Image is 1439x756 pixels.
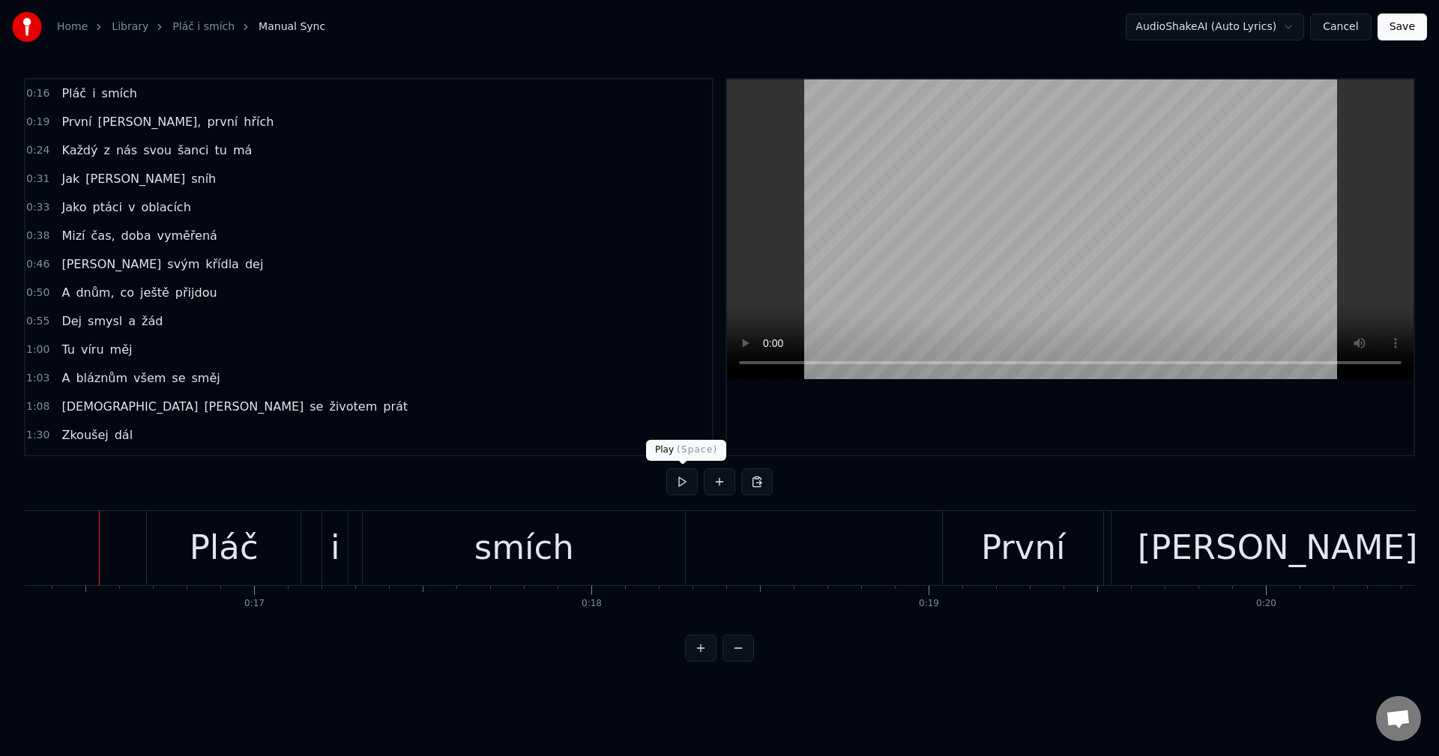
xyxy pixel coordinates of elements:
[119,284,136,301] span: co
[1256,598,1276,610] div: 0:20
[919,598,939,610] div: 0:19
[190,369,222,387] span: směj
[677,444,717,455] span: ( Space )
[103,142,112,159] span: z
[174,284,219,301] span: přijdou
[91,199,123,216] span: ptáci
[244,598,265,610] div: 0:17
[60,142,99,159] span: Každý
[127,312,137,330] span: a
[60,341,76,358] span: Tu
[232,142,253,159] span: má
[60,284,71,301] span: A
[12,12,42,42] img: youka
[57,19,88,34] a: Home
[109,341,134,358] span: měj
[142,142,173,159] span: svou
[139,199,192,216] span: oblacích
[113,426,134,444] span: dál
[981,522,1066,573] div: První
[26,229,49,244] span: 0:38
[26,399,49,414] span: 1:08
[60,426,109,444] span: Zkoušej
[57,19,325,34] nav: breadcrumb
[170,369,187,387] span: se
[132,369,167,387] span: všem
[60,85,88,102] span: Pláč
[26,172,49,187] span: 0:31
[582,598,602,610] div: 0:18
[26,115,49,130] span: 0:19
[155,227,218,244] span: vyměřená
[331,522,340,573] div: i
[120,227,153,244] span: doba
[244,255,265,273] span: dej
[166,255,201,273] span: svým
[1138,522,1429,573] div: [PERSON_NAME],
[172,19,235,34] a: Pláč i smích
[60,312,83,330] span: Dej
[190,170,217,187] span: sníh
[381,398,409,415] span: prát
[242,113,275,130] span: hřích
[26,285,49,300] span: 0:50
[205,113,239,130] span: první
[90,227,117,244] span: čas,
[26,371,49,386] span: 1:03
[60,113,93,130] span: První
[26,143,49,158] span: 0:24
[60,227,86,244] span: Mizí
[259,19,325,34] span: Manual Sync
[74,369,129,387] span: bláznům
[79,341,106,358] span: víru
[140,312,164,330] span: žád
[646,440,726,461] div: Play
[204,255,241,273] span: křídla
[26,428,49,443] span: 1:30
[1310,13,1371,40] button: Cancel
[26,86,49,101] span: 0:16
[26,314,49,329] span: 0:55
[60,369,71,387] span: A
[213,142,228,159] span: tu
[308,398,325,415] span: se
[84,170,187,187] span: [PERSON_NAME]
[112,19,148,34] a: Library
[1376,696,1421,741] a: Otevřený chat
[60,199,88,216] span: Jako
[60,170,81,187] span: Jak
[176,142,211,159] span: šanci
[60,398,199,415] span: [DEMOGRAPHIC_DATA]
[26,257,49,272] span: 0:46
[1378,13,1427,40] button: Save
[26,200,49,215] span: 0:33
[100,85,139,102] span: smích
[96,113,202,130] span: [PERSON_NAME],
[86,312,124,330] span: smysl
[60,255,163,273] span: [PERSON_NAME]
[74,284,115,301] span: dnům,
[474,522,574,573] div: smích
[139,284,171,301] span: ještě
[190,522,259,573] div: Pláč
[26,342,49,357] span: 1:00
[91,85,97,102] span: i
[115,142,139,159] span: nás
[127,199,136,216] span: v
[328,398,378,415] span: životem
[202,398,305,415] span: [PERSON_NAME]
